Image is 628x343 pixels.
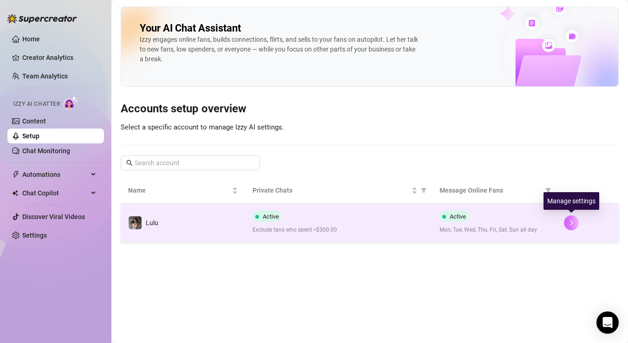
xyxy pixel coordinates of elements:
[252,185,409,195] span: Private Chats
[146,219,158,227] span: Lulu
[419,183,428,197] span: filter
[22,50,97,65] a: Creator Analytics
[22,117,46,125] a: Content
[22,132,39,140] a: Setup
[22,186,88,201] span: Chat Copilot
[22,147,70,155] a: Chat Monitoring
[126,160,133,166] span: search
[450,213,466,220] span: Active
[421,188,427,193] span: filter
[64,96,78,110] img: AI Chatter
[22,213,85,220] a: Discover Viral Videos
[7,14,77,23] img: logo-BBDzfeDw.svg
[440,185,542,195] span: Message Online Fans
[263,213,279,220] span: Active
[252,226,424,234] span: Exclude fans who spent >$300.00
[440,226,549,234] span: Mon, Tue, Wed, Thu, Fri, Sat, Sun all day
[140,22,241,35] h2: Your AI Chat Assistant
[564,215,579,230] button: right
[22,35,40,43] a: Home
[121,178,245,203] th: Name
[545,188,551,193] span: filter
[22,72,68,80] a: Team Analytics
[245,178,432,203] th: Private Chats
[568,220,575,226] span: right
[135,158,247,168] input: Search account
[544,183,553,197] span: filter
[140,35,418,64] div: Izzy engages online fans, builds connections, flirts, and sells to your fans on autopilot. Let he...
[121,102,619,116] h3: Accounts setup overview
[129,216,142,229] img: Lulu
[12,171,19,178] span: thunderbolt
[12,190,18,196] img: Chat Copilot
[544,192,599,210] div: Manage settings
[13,100,60,109] span: Izzy AI Chatter
[121,123,284,131] span: Select a specific account to manage Izzy AI settings.
[596,311,619,334] div: Open Intercom Messenger
[22,232,47,239] a: Settings
[128,185,230,195] span: Name
[22,167,88,182] span: Automations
